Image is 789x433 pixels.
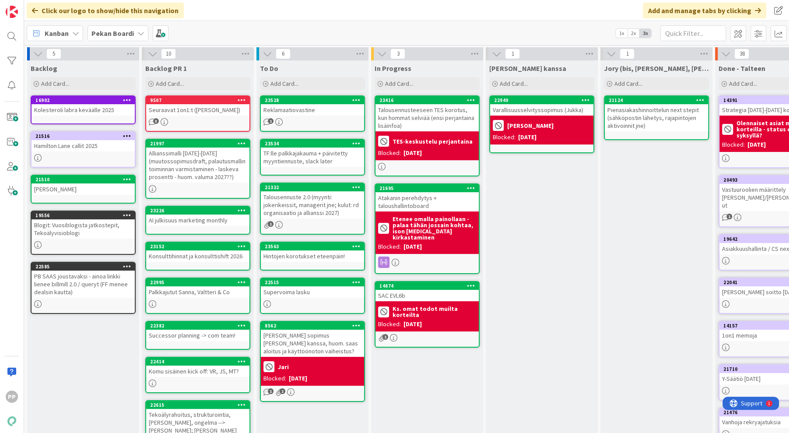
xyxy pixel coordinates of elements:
div: Blocked: [722,140,745,149]
b: Pekan Boardi [91,29,134,38]
div: 23226AI julkisuus marketing monthly [146,207,249,226]
div: Blocked: [378,148,401,158]
span: 1 [280,388,285,394]
div: 23528 [265,97,364,103]
span: Add Card... [729,80,757,88]
b: [PERSON_NAME] [507,123,554,129]
div: 1 [46,4,48,11]
span: Jukan kanssa [489,64,566,73]
div: Blocked: [378,320,401,329]
div: [DATE] [518,133,537,142]
div: 21124Pienasiakashinnoittelun next stepit (sähköpostin lähetys, rajapintojen aktivoinnit jne) [605,96,708,131]
div: 22585 [35,264,135,270]
div: Pienasiakashinnoittelun next stepit (sähköpostin lähetys, rajapintojen aktivoinnit jne) [605,104,708,131]
div: Palkkajutut Sanna, Valtteri & Co [146,286,249,298]
span: 3 [390,49,405,59]
div: 23528 [261,96,364,104]
div: 22585PB SAAS joustavaksi - ainoa linkki lienee billmill 2.0 / queryt (FF menee dealsin kautta) [32,263,135,298]
div: Konsulttihinnat ja konsulttishift 2026 [146,250,249,262]
span: 1 [382,334,388,340]
span: To Do [260,64,278,73]
div: 23416 [375,96,479,104]
span: Add Card... [385,80,413,88]
div: 23416 [379,97,479,103]
div: Komu sisäinen kick off: VR, JS, MT? [146,366,249,377]
div: [DATE] [289,374,307,383]
div: [DATE] [403,320,422,329]
span: 1x [616,29,628,38]
div: 21510 [35,176,135,183]
div: 21332 [261,183,364,191]
span: 1 [268,221,274,227]
span: Jory (bis, kenno, bohr) [604,64,709,73]
div: 9507Seuraavat 1on1:t ([PERSON_NAME]) [146,96,249,116]
div: Blocked: [263,374,286,383]
div: 8562[PERSON_NAME] sopimus [PERSON_NAME] kanssa, huom. saas aloitus ja käyttöönoton vaiheistus? [261,322,364,357]
div: 22515 [265,279,364,285]
div: 22382 [150,323,249,329]
div: PB SAAS joustavaksi - ainoa linkki lienee billmill 2.0 / queryt (FF menee dealsin kautta) [32,271,135,298]
div: 9507 [146,96,249,104]
span: 1 [620,49,635,59]
span: 5 [46,49,61,59]
input: Quick Filter... [660,25,726,41]
div: 21510[PERSON_NAME] [32,176,135,195]
div: 23534TF:lle palkkajakauma + päivitetty myyntiennuste, slack later [261,140,364,167]
span: Backlog [31,64,57,73]
div: 22382Successor planning -> com team! [146,322,249,341]
span: Backlog PR 1 [145,64,187,73]
div: 19556Blogit: Vuosiblogista jatkostepit, Tekoälyvisioblogi [32,211,135,239]
div: 23563Hintojen korotukset eteenpäin! [261,243,364,262]
div: [PERSON_NAME] sopimus [PERSON_NAME] kanssa, huom. saas aloitus ja käyttöönoton vaiheistus? [261,330,364,357]
span: 1 [268,388,274,394]
div: 14674 [379,283,479,289]
div: 16902Kolesteroli labra keväälle 2025 [32,96,135,116]
div: 19556 [35,212,135,218]
img: Visit kanbanzone.com [6,6,18,18]
div: 23416Talousennusteeseen TES korotus, kun hommat selviää (ensi perjantaina lisäinfoa) [375,96,479,131]
div: Successor planning -> com team! [146,330,249,341]
span: Add Card... [270,80,298,88]
div: 23534 [261,140,364,148]
div: 9507 [150,97,249,103]
div: [DATE] [403,242,422,251]
div: 22995 [150,279,249,285]
span: 2x [628,29,639,38]
div: 21124 [609,97,708,103]
div: 16902 [32,96,135,104]
div: Talousennusteeseen TES korotus, kun hommat selviää (ensi perjantaina lisäinfoa) [375,104,479,131]
div: AI julkisuus marketing monthly [146,215,249,226]
span: 1 [268,118,274,124]
div: 23152Konsulttihinnat ja konsulttishift 2026 [146,243,249,262]
div: 23528Reklamaatiovastine [261,96,364,116]
div: 23563 [265,243,364,250]
div: 22949 [494,97,593,103]
div: 21332Talousennuste 2.0 (myynti: jokerikeissit, managerit jne; kulut: rd organisaatio ja allianssi... [261,183,364,218]
div: Talousennuste 2.0 (myynti: jokerikeissit, managerit jne; kulut: rd organisaatio ja allianssi 2027) [261,191,364,218]
span: Support [18,1,40,12]
span: 3 [153,118,159,124]
div: 14674 [375,282,479,290]
div: Seuraavat 1on1:t ([PERSON_NAME]) [146,104,249,116]
div: 14674SAC EVL6b [375,282,479,301]
div: 8562 [265,323,364,329]
span: 3x [639,29,651,38]
div: 21124 [605,96,708,104]
div: Varallisuusselvityssopimus (Jukka) [490,104,593,116]
div: 22995Palkkajutut Sanna, Valtteri & Co [146,278,249,298]
div: [DATE] [747,140,766,149]
div: 22515 [261,278,364,286]
div: Add and manage tabs by clicking [643,3,766,18]
div: Allianssimalli [DATE]-[DATE] (muutossopimusdraft, palautusmallin toiminnan varmistaminen - laskev... [146,148,249,183]
div: Blocked: [378,242,401,251]
div: 21997 [146,140,249,148]
div: [PERSON_NAME] [32,183,135,195]
div: Blocked: [493,133,515,142]
div: 21997 [150,141,249,147]
div: 22615 [150,402,249,408]
div: Kolesteroli labra keväälle 2025 [32,104,135,116]
div: 22585 [32,263,135,271]
div: 22949 [490,96,593,104]
div: 16902 [35,97,135,103]
div: 23226 [150,208,249,214]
